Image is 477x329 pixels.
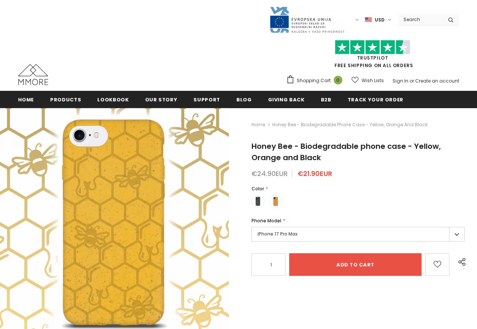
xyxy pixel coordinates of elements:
label: iPhone 17 Pro Max [252,227,465,242]
span: Lookbook [97,96,129,103]
span: USD [375,16,385,24]
img: Trust Pilot Stars [335,40,410,55]
span: Giving back [268,96,305,103]
span: Wish Lists [362,77,384,84]
a: Home [252,120,265,129]
a: Track your order [348,91,403,108]
a: Blog [236,91,252,108]
a: Products [50,91,81,108]
span: Products [50,96,81,103]
span: Blog [236,96,252,103]
span: or [410,78,414,84]
a: Lookbook [97,91,129,108]
a: Home [18,91,34,108]
span: 0 [334,76,342,84]
span: Color [252,185,264,192]
span: Our Story [145,96,178,103]
a: Create an account [415,78,459,84]
a: B2B [321,91,331,108]
input: Add to cart [289,253,422,276]
span: €21.90EUR [298,169,332,178]
input: Search Site [399,14,442,25]
span: Honey Bee - Biodegradable phone case - Yellow, Orange and Black [272,120,428,129]
a: Sign In [393,78,408,84]
span: Home [18,96,34,103]
span: FREE SHIPPING ON ALL ORDERS [286,43,459,69]
img: Javni Razpis [269,6,345,34]
a: Wish Lists [351,74,384,87]
span: Phone Model [252,217,281,224]
img: MMORE Cases [18,64,48,85]
span: B2B [321,96,331,103]
a: Trustpilot [357,55,388,61]
span: Track your order [348,96,403,103]
a: Giving back [268,91,305,108]
a: Our Story [145,91,178,108]
img: USD [365,17,372,23]
span: Honey Bee - Biodegradable phone case - Yellow, Orange and Black [252,141,441,163]
span: Shopping Cart [297,77,331,84]
a: Javni Razpis [269,16,345,23]
a: support [193,91,220,108]
span: €24.90EUR [252,169,288,178]
a: Shopping Cart 0 [286,75,346,86]
span: support [193,96,220,103]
